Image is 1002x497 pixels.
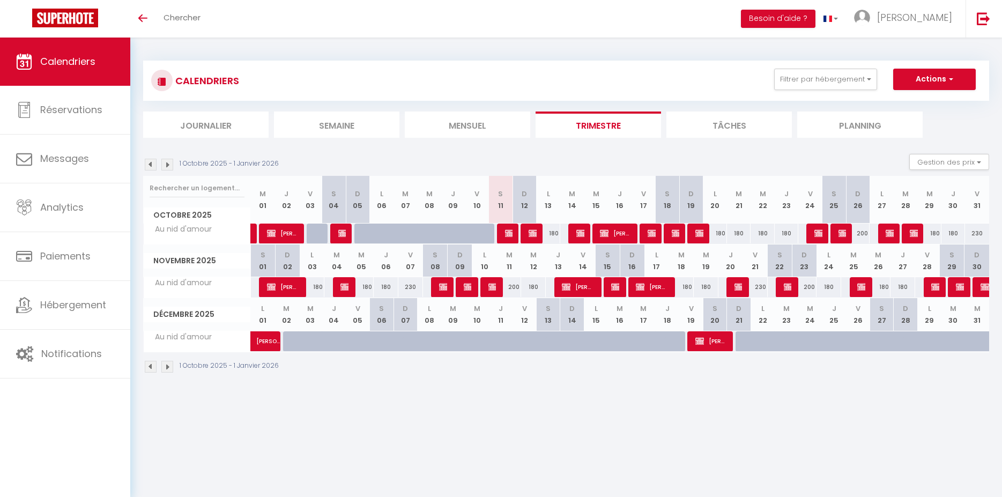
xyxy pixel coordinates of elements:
[679,176,703,224] th: 19
[901,250,905,260] abbr: J
[472,244,497,277] th: 10
[581,250,585,260] abbr: V
[322,176,346,224] th: 04
[866,277,890,297] div: 180
[251,244,276,277] th: 01
[40,55,95,68] span: Calendriers
[611,277,619,297] span: [PERSON_NAME]
[498,189,503,199] abbr: S
[736,303,741,314] abbr: D
[875,250,881,260] abbr: M
[370,298,394,331] th: 06
[641,189,646,199] abbr: V
[465,176,488,224] th: 10
[951,189,955,199] abbr: J
[736,189,742,199] abbr: M
[827,250,830,260] abbr: L
[556,250,560,260] abbr: J
[267,223,299,243] span: [PERSON_NAME]
[890,277,915,297] div: 180
[814,223,822,243] span: [PERSON_NAME]
[560,176,584,224] th: 14
[513,176,536,224] th: 12
[433,250,437,260] abbr: S
[464,277,472,297] span: [PERSON_NAME]
[465,298,488,331] th: 10
[489,298,513,331] th: 11
[975,189,979,199] abbr: V
[448,244,472,277] th: 09
[423,244,448,277] th: 08
[734,277,743,297] span: [PERSON_NAME]
[801,250,807,260] abbr: D
[632,298,655,331] th: 17
[890,244,915,277] th: 27
[261,250,265,260] abbr: S
[251,298,274,331] th: 01
[941,298,965,331] th: 30
[488,277,496,297] span: [PERSON_NAME]
[753,250,758,260] abbr: V
[870,298,893,331] th: 27
[451,189,455,199] abbr: J
[593,189,599,199] abbr: M
[775,224,798,243] div: 180
[331,189,336,199] abbr: S
[506,250,513,260] abbr: M
[949,250,954,260] abbr: S
[256,325,281,346] span: [PERSON_NAME]
[547,189,550,199] abbr: L
[497,277,522,297] div: 200
[349,244,374,277] th: 05
[300,244,324,277] th: 03
[298,298,322,331] th: 03
[822,298,846,331] th: 25
[40,152,89,165] span: Messages
[854,10,870,26] img: ...
[310,250,314,260] abbr: L
[546,244,570,277] th: 13
[807,303,813,314] abbr: M
[505,223,513,243] span: [PERSON_NAME]
[688,189,694,199] abbr: D
[925,250,930,260] abbr: V
[714,189,717,199] abbr: L
[902,189,909,199] abbr: M
[32,9,98,27] img: Super Booking
[338,223,346,243] span: [PERSON_NAME]
[656,298,679,331] th: 18
[560,298,584,331] th: 14
[346,298,369,331] th: 05
[283,303,290,314] abbr: M
[285,250,290,260] abbr: D
[394,176,417,224] th: 07
[474,303,480,314] abbr: M
[333,250,340,260] abbr: M
[537,224,560,243] div: 180
[595,303,598,314] abbr: L
[846,298,870,331] th: 26
[775,298,798,331] th: 23
[499,303,503,314] abbr: J
[537,176,560,224] th: 13
[893,69,976,90] button: Actions
[537,298,560,331] th: 13
[751,176,774,224] th: 22
[798,298,822,331] th: 24
[324,244,349,277] th: 04
[403,303,408,314] abbr: D
[300,277,324,297] div: 180
[355,303,360,314] abbr: V
[879,303,884,314] abbr: S
[672,223,680,243] span: [PERSON_NAME] (8743)
[917,224,941,243] div: 180
[931,277,939,297] span: [PERSON_NAME]
[379,303,384,314] abbr: S
[358,250,365,260] abbr: M
[145,331,214,343] span: Au nid d'amour
[832,189,836,199] abbr: S
[857,277,865,297] span: [PERSON_NAME]
[259,189,266,199] abbr: M
[940,244,964,277] th: 29
[584,176,607,224] th: 15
